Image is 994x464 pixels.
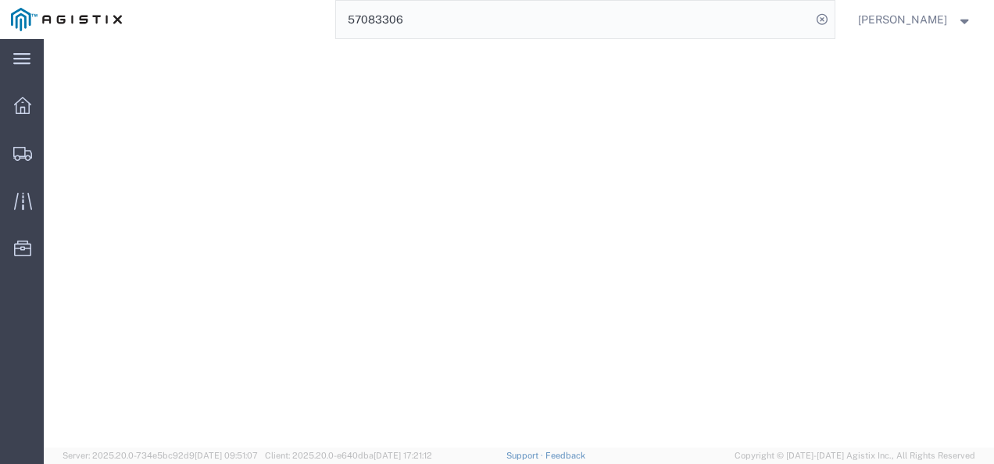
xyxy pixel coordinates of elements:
img: logo [11,8,122,31]
iframe: FS Legacy Container [44,39,994,448]
input: Search for shipment number, reference number [336,1,811,38]
span: [DATE] 09:51:07 [195,451,258,460]
span: [DATE] 17:21:12 [374,451,432,460]
span: Nathan Seeley [858,11,947,28]
button: [PERSON_NAME] [857,10,973,29]
span: Client: 2025.20.0-e640dba [265,451,432,460]
a: Support [506,451,545,460]
a: Feedback [545,451,585,460]
span: Copyright © [DATE]-[DATE] Agistix Inc., All Rights Reserved [735,449,975,462]
span: Server: 2025.20.0-734e5bc92d9 [63,451,258,460]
